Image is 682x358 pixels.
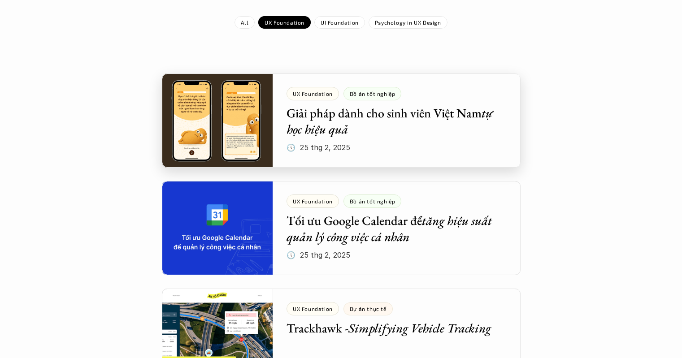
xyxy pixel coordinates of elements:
[265,19,304,26] p: UX Foundation
[162,181,521,275] a: UX FoundationĐồ án tốt nghiệpTối ưu Google Calendar đểtăng hiệu suất quản lý công việc cá nhân🕔 2...
[235,16,255,29] a: All
[258,16,311,29] a: UX Foundation
[314,16,365,29] a: UI Foundation
[369,16,447,29] a: Psychology in UX Design
[375,19,441,26] p: Psychology in UX Design
[321,19,359,26] p: UI Foundation
[241,19,248,26] p: All
[162,73,521,168] a: UX FoundationĐồ án tốt nghiệpGiải pháp dành cho sinh viên Việt Namtự học hiệu quả🕔 25 thg 2, 2025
